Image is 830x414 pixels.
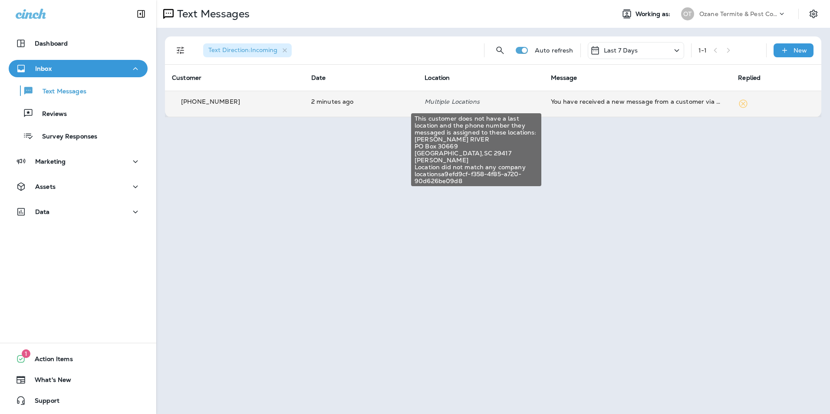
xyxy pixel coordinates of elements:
button: Inbox [9,60,148,77]
button: Text Messages [9,82,148,100]
span: Replied [738,74,761,82]
p: Text Messages [174,7,250,20]
p: Auto refresh [535,47,573,54]
button: Search Messages [491,42,509,59]
button: Support [9,392,148,409]
div: Text Direction:Incoming [203,43,292,57]
span: Support [26,397,59,407]
span: Text Direction : Incoming [208,46,277,54]
span: What's New [26,376,71,387]
p: Dashboard [35,40,68,47]
span: PO Box 30669 [415,143,538,150]
button: Filters [172,42,189,59]
button: Dashboard [9,35,148,52]
button: Reviews [9,104,148,122]
span: Action Items [26,355,73,366]
p: [PHONE_NUMBER] [181,97,240,106]
button: 1Action Items [9,350,148,368]
p: Data [35,208,50,215]
button: Data [9,203,148,220]
button: Survey Responses [9,127,148,145]
span: Message [551,74,577,82]
div: 1 - 1 [698,47,707,54]
button: Collapse Sidebar [129,5,153,23]
p: Survey Responses [33,133,97,141]
span: This customer does not have a last location and the phone number they messaged is assigned to the... [415,115,537,136]
button: Assets [9,178,148,195]
p: Multiple Locations [425,98,537,105]
p: Ozane Termite & Pest Control [699,10,777,17]
span: [GEOGRAPHIC_DATA] , SC 29417 [415,150,538,157]
span: Working as: [636,10,672,18]
span: Date [311,74,326,82]
p: Text Messages [34,88,86,96]
span: [PERSON_NAME] [415,157,538,164]
p: Marketing [35,158,66,165]
button: Marketing [9,153,148,170]
div: Location did not match any company locationsa9efd9cf-f358-4f85-a720-90d626be09d8 [415,115,538,184]
p: Inbox [35,65,52,72]
span: Location [425,74,450,82]
button: What's New [9,371,148,388]
p: Sep 5, 2025 02:00 PM [311,97,411,106]
p: Last 7 Days [604,47,638,54]
p: Assets [35,183,56,190]
div: You have received a new message from a customer via Google Local Services Ads. Customer Name: , S... [551,97,725,106]
p: Reviews [33,110,67,118]
p: New [794,47,807,54]
div: OT [681,7,694,20]
span: 1 [22,349,30,358]
span: Customer [172,74,201,82]
span: [PERSON_NAME] RIVER [415,136,538,143]
button: Settings [806,6,821,22]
